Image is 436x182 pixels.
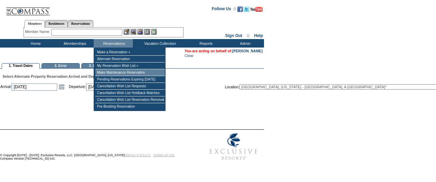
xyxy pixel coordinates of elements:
[137,29,143,35] img: Impersonate
[250,7,263,12] img: Subscribe to our YouTube Channel
[0,83,68,91] td: Arrival:
[225,33,242,38] a: Sign Out
[133,39,186,48] td: Vacation Collection
[6,2,50,16] img: Compass Home
[2,63,40,69] td: 1. Travel Dates
[42,63,80,69] td: 2. Error
[45,20,68,27] a: Residences
[95,76,165,83] td: Pending Reservations Expiring [DATE]
[95,90,165,96] td: Cancellation Wish List Holdback Matches
[95,69,165,76] td: Make Maintenance Reservation
[254,33,263,38] a: Help
[25,20,45,28] a: Members
[126,153,151,157] a: PRIVACY POLICY
[2,74,116,78] span: Select Alternate Property Reservation Arrival and Departure Dates
[95,62,165,69] td: My Reservation Wish List »
[185,49,263,53] span: You are acting on behalf of:
[95,103,165,110] td: Pre-Booking Reservation
[54,39,94,48] td: Memberships
[124,29,129,35] img: b_edit.gif
[69,83,224,91] td: Departure:
[186,39,225,48] td: Reports
[244,6,249,12] img: Follow us on Twitter
[81,63,120,69] td: 3. Explanation
[244,8,249,13] a: Follow us on Twitter
[58,83,65,91] a: Open the calendar popup.
[94,39,133,48] td: Reservations
[185,54,193,58] a: Clear
[95,96,165,103] td: Cancellation Wish List Reservation Removal
[225,39,264,48] td: Admin
[144,29,150,35] img: Reservations
[212,6,236,14] td: Follow Us ::
[203,130,264,164] img: Exclusive Resorts
[95,56,165,62] td: Alternate Reservation
[237,6,243,12] img: Become our fan on Facebook
[25,29,51,35] div: Member Name:
[237,8,243,13] a: Become our fan on Facebook
[247,33,250,38] span: ::
[130,29,136,35] img: View
[250,8,263,13] a: Subscribe to our YouTube Channel
[95,83,165,90] td: Cancellation Wish List Requests
[68,20,93,27] a: Reservations
[95,49,165,56] td: Make a Reservation »
[15,39,54,48] td: Home
[153,153,175,157] a: TERMS OF USE
[232,49,263,53] a: [PERSON_NAME]
[151,29,157,35] img: b_calculator.gif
